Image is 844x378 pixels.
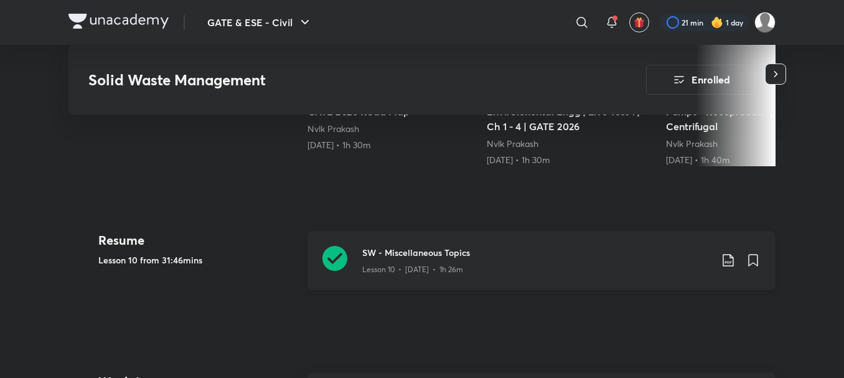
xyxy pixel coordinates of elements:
button: GATE & ESE - Civil [200,10,320,35]
img: Company Logo [68,14,169,29]
div: Nvlk Prakash [666,138,835,150]
a: Nvlk Prakash [666,138,718,149]
div: 20th Jun • 1h 30m [487,154,656,166]
p: Lesson 10 • [DATE] • 1h 26m [362,264,463,275]
h5: Environmental Engg | Live Test 1 | Ch 1 - 4 | GATE 2026 [487,104,656,134]
a: Company Logo [68,14,169,32]
img: Mrityunjay Mtj [754,12,776,33]
h5: Lesson 10 from 31:46mins [98,253,298,267]
h3: SW - Miscellaneous Topics [362,246,711,259]
div: 12th Apr • 1h 30m [307,139,477,151]
div: Nvlk Prakash [307,123,477,135]
button: Enrolled [646,65,756,95]
h4: Resume [98,231,298,250]
button: avatar [629,12,649,32]
img: avatar [634,17,645,28]
a: Nvlk Prakash [307,123,359,135]
a: Nvlk Prakash [487,138,538,149]
h3: Solid Waste Management [88,71,576,89]
img: streak [711,16,723,29]
h5: Pumps - Receprocating & Centrifugal [666,104,835,134]
a: SW - Miscellaneous TopicsLesson 10 • [DATE] • 1h 26m [307,231,776,305]
div: 14th Aug • 1h 40m [666,154,835,166]
div: Nvlk Prakash [487,138,656,150]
